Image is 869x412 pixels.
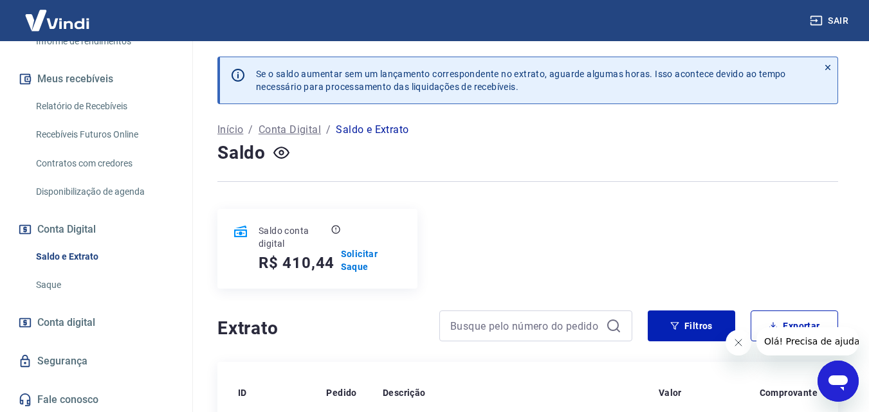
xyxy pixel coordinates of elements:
[31,244,177,270] a: Saldo e Extrato
[217,140,266,166] h4: Saldo
[326,122,331,138] p: /
[8,9,108,19] span: Olá! Precisa de ajuda?
[336,122,408,138] p: Saldo e Extrato
[807,9,854,33] button: Sair
[259,122,321,138] a: Conta Digital
[37,314,95,332] span: Conta digital
[15,1,99,40] img: Vindi
[248,122,253,138] p: /
[31,272,177,298] a: Saque
[31,179,177,205] a: Disponibilização de agenda
[756,327,859,355] iframe: Mensagem da empresa
[217,122,243,138] a: Início
[31,28,177,55] a: Informe de rendimentos
[15,309,177,337] a: Conta digital
[326,386,356,399] p: Pedido
[15,347,177,375] a: Segurança
[31,121,177,148] a: Recebíveis Futuros Online
[751,310,838,341] button: Exportar
[15,65,177,93] button: Meus recebíveis
[341,247,402,273] a: Solicitar Saque
[31,93,177,120] a: Relatório de Recebíveis
[31,150,177,177] a: Contratos com credores
[256,67,786,93] p: Se o saldo aumentar sem um lançamento correspondente no extrato, aguarde algumas horas. Isso acon...
[238,386,247,399] p: ID
[259,253,334,273] h5: R$ 410,44
[15,215,177,244] button: Conta Digital
[726,330,751,355] iframe: Fechar mensagem
[648,310,735,341] button: Filtros
[217,316,424,341] h4: Extrato
[450,316,601,336] input: Busque pelo número do pedido
[259,224,329,250] p: Saldo conta digital
[659,386,682,399] p: Valor
[818,361,859,402] iframe: Botão para abrir a janela de mensagens
[383,386,426,399] p: Descrição
[760,386,818,399] p: Comprovante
